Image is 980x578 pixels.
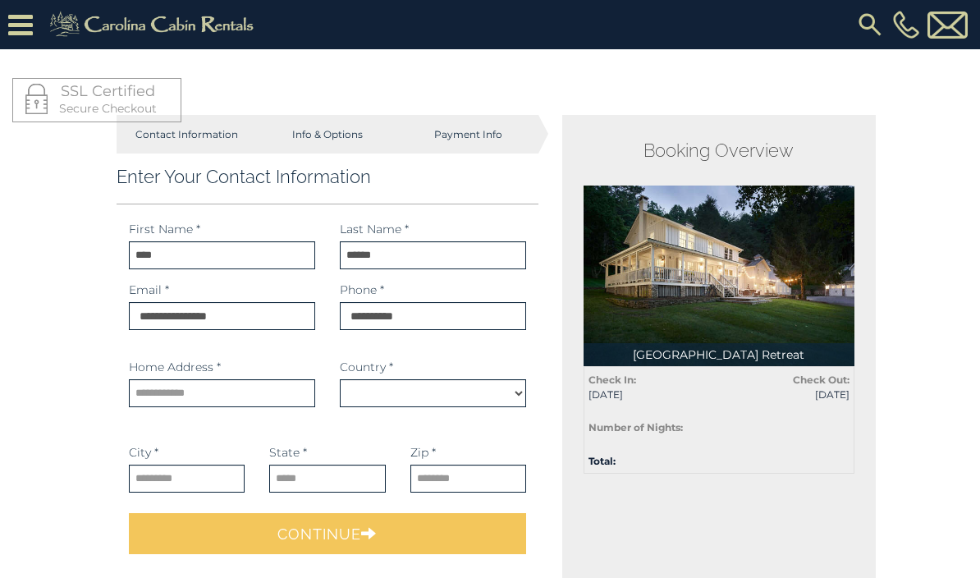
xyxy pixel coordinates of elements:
[129,359,221,375] label: Home Address *
[889,11,923,39] a: [PHONE_NUMBER]
[584,343,854,366] p: [GEOGRAPHIC_DATA] Retreat
[25,84,48,114] img: LOCKICON1.png
[410,444,436,461] label: Zip *
[129,444,158,461] label: City *
[588,421,683,433] strong: Number of Nights:
[588,388,707,401] span: [DATE]
[588,455,616,467] strong: Total:
[25,100,168,117] p: Secure Checkout
[41,8,268,41] img: Khaki-logo.png
[129,221,200,237] label: First Name *
[117,166,538,187] h3: Enter Your Contact Information
[269,444,307,461] label: State *
[340,221,409,237] label: Last Name *
[129,282,169,298] label: Email *
[855,10,885,39] img: search-regular.svg
[129,513,526,554] button: Continue
[340,282,384,298] label: Phone *
[588,374,636,386] strong: Check In:
[584,186,854,366] img: 1723492991_thumbnail.jpeg
[793,374,849,386] strong: Check Out:
[731,388,849,401] span: [DATE]
[340,359,393,375] label: Country *
[584,140,854,161] h2: Booking Overview
[25,84,168,100] h4: SSL Certified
